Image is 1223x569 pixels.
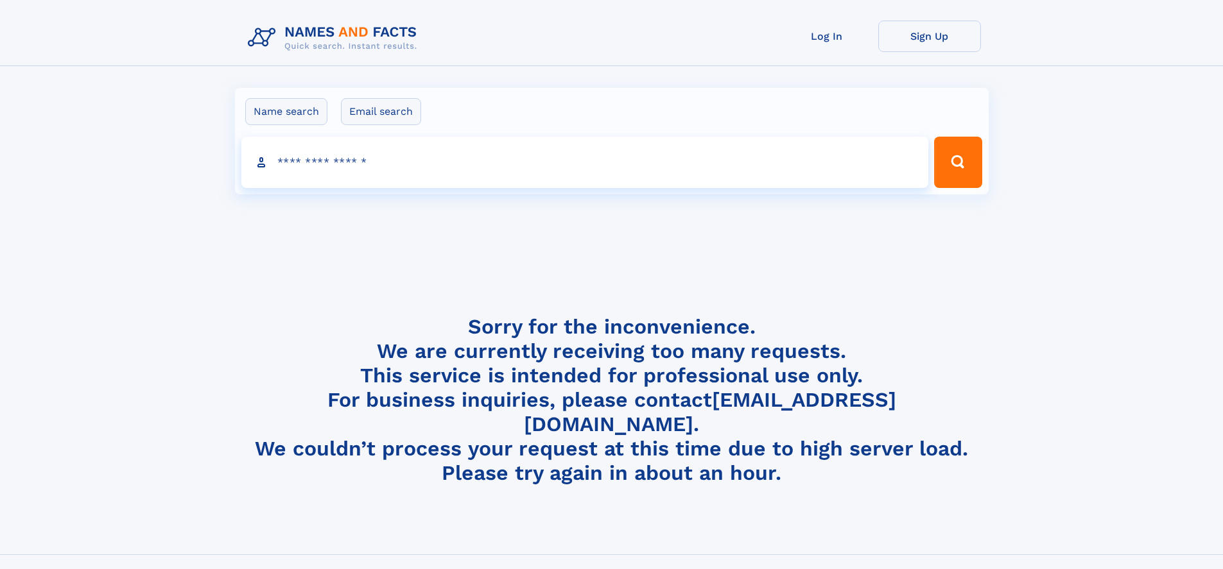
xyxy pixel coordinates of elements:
[524,387,896,436] a: [EMAIL_ADDRESS][DOMAIN_NAME]
[341,98,421,125] label: Email search
[934,137,982,188] button: Search Button
[878,21,981,52] a: Sign Up
[243,21,428,55] img: Logo Names and Facts
[245,98,327,125] label: Name search
[776,21,878,52] a: Log In
[241,137,929,188] input: search input
[243,314,981,486] h4: Sorry for the inconvenience. We are currently receiving too many requests. This service is intend...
